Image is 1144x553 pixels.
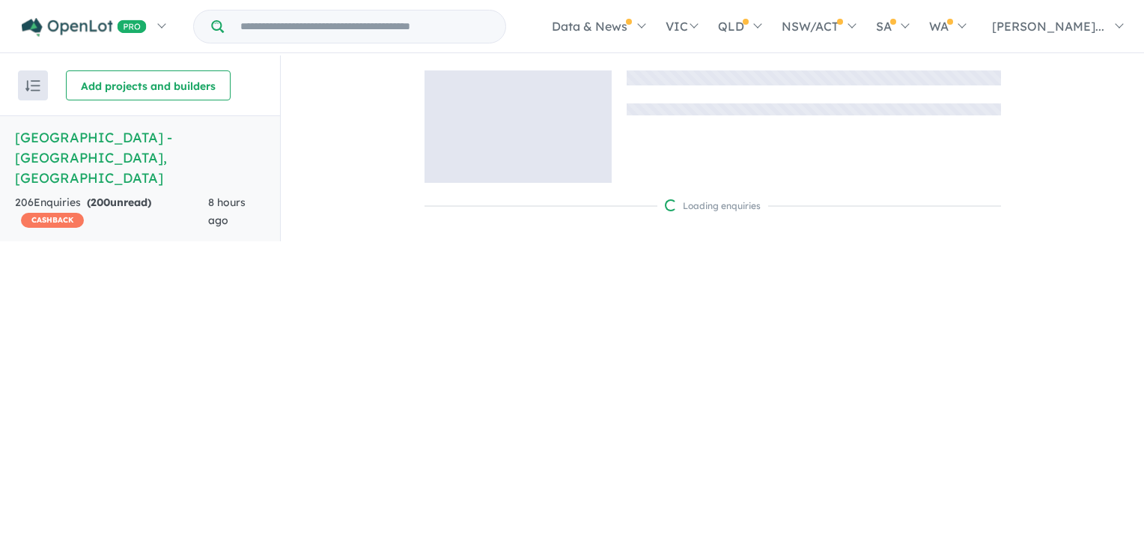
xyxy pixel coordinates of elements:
[91,196,110,209] span: 200
[15,127,265,188] h5: [GEOGRAPHIC_DATA] - [GEOGRAPHIC_DATA] , [GEOGRAPHIC_DATA]
[87,196,151,209] strong: ( unread)
[15,194,208,230] div: 206 Enquir ies
[665,199,761,214] div: Loading enquiries
[25,80,40,91] img: sort.svg
[66,70,231,100] button: Add projects and builders
[227,10,502,43] input: Try estate name, suburb, builder or developer
[992,19,1104,34] span: [PERSON_NAME]...
[22,18,147,37] img: Openlot PRO Logo White
[208,196,246,227] span: 8 hours ago
[21,213,84,228] span: CASHBACK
